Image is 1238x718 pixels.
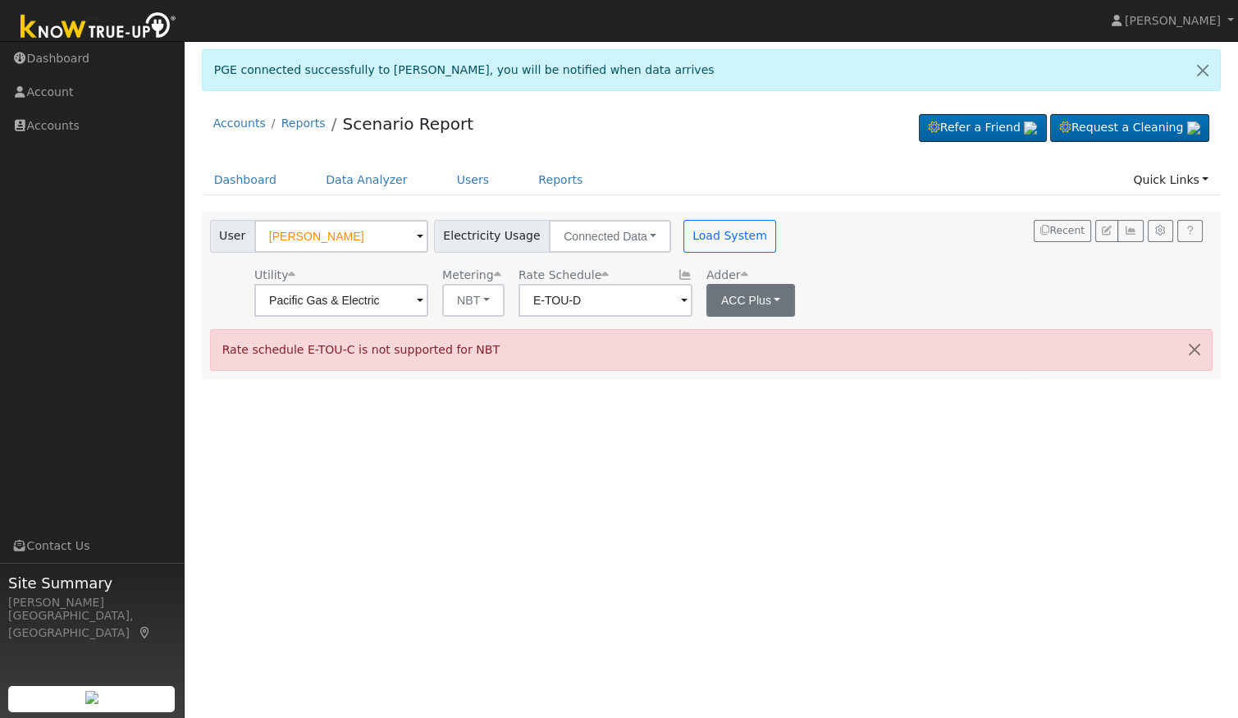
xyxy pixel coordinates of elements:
[526,165,595,195] a: Reports
[1148,220,1173,243] button: Settings
[518,268,609,281] span: Alias: None
[549,220,671,253] button: Connected Data
[434,220,550,253] span: Electricity Usage
[1185,50,1220,90] a: Close
[8,572,176,594] span: Site Summary
[1024,121,1037,135] img: retrieve
[138,626,153,639] a: Map
[8,594,176,611] div: [PERSON_NAME]
[1187,121,1200,135] img: retrieve
[281,117,326,130] a: Reports
[254,267,428,284] div: Utility
[12,9,185,46] img: Know True-Up
[254,284,428,317] input: Select a Utility
[919,114,1047,142] a: Refer a Friend
[1117,220,1143,243] button: Multi-Series Graph
[442,284,505,317] button: NBT
[518,284,692,317] input: Select a Rate Schedule
[1121,165,1221,195] a: Quick Links
[313,165,420,195] a: Data Analyzer
[213,117,266,130] a: Accounts
[1177,330,1212,370] button: Close
[210,220,255,253] span: User
[706,284,796,317] button: ACC Plus
[1177,220,1203,243] a: Help Link
[202,165,290,195] a: Dashboard
[85,691,98,704] img: retrieve
[1095,220,1118,243] button: Edit User
[222,343,500,356] span: Rate schedule E-TOU-C is not supported for NBT
[442,267,505,284] div: Metering
[683,220,777,253] button: Load System
[445,165,502,195] a: Users
[706,267,796,284] div: Adder
[1125,14,1221,27] span: [PERSON_NAME]
[202,49,1222,91] div: PGE connected successfully to [PERSON_NAME], you will be notified when data arrives
[1034,220,1091,243] button: Recent
[342,114,473,134] a: Scenario Report
[1050,114,1209,142] a: Request a Cleaning
[8,607,176,642] div: [GEOGRAPHIC_DATA], [GEOGRAPHIC_DATA]
[254,220,428,253] input: Select a User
